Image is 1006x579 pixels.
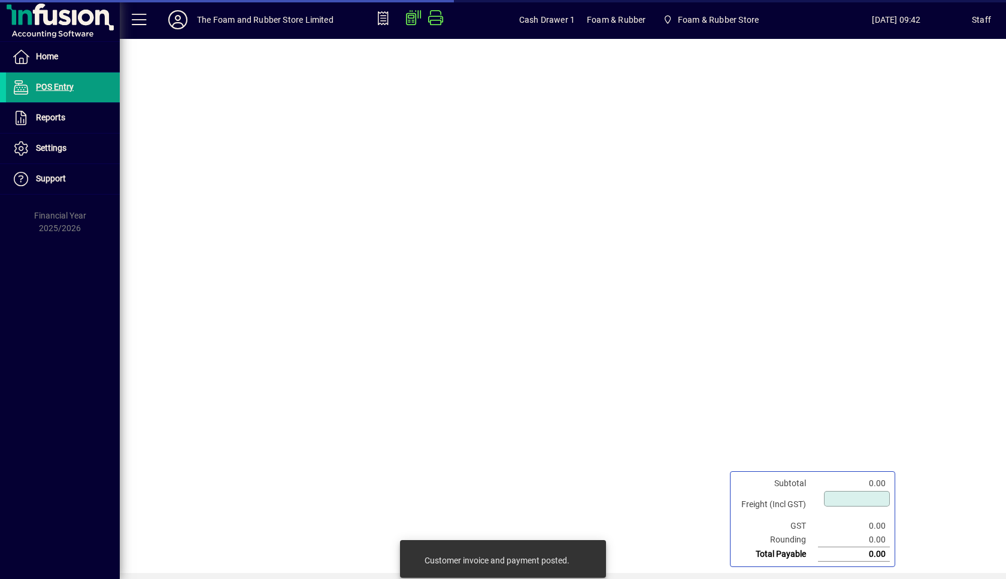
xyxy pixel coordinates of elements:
td: Freight (Incl GST) [735,490,818,519]
span: Support [36,174,66,183]
span: Cash Drawer 1 [519,10,575,29]
td: Total Payable [735,547,818,562]
td: 0.00 [818,547,890,562]
td: Rounding [735,533,818,547]
button: Profile [159,9,197,31]
td: 0.00 [818,519,890,533]
span: Reports [36,113,65,122]
td: 0.00 [818,533,890,547]
a: Reports [6,103,120,133]
div: The Foam and Rubber Store Limited [197,10,334,29]
a: Home [6,42,120,72]
div: Staff [972,10,991,29]
span: Foam & Rubber Store [657,9,763,31]
div: Customer invoice and payment posted. [425,554,569,566]
span: [DATE] 09:42 [821,10,972,29]
span: POS Entry [36,82,74,92]
td: 0.00 [818,477,890,490]
td: Subtotal [735,477,818,490]
span: Home [36,51,58,61]
td: GST [735,519,818,533]
a: Settings [6,134,120,163]
span: Foam & Rubber [587,10,646,29]
span: Settings [36,143,66,153]
span: Foam & Rubber Store [678,10,759,29]
a: Support [6,164,120,194]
